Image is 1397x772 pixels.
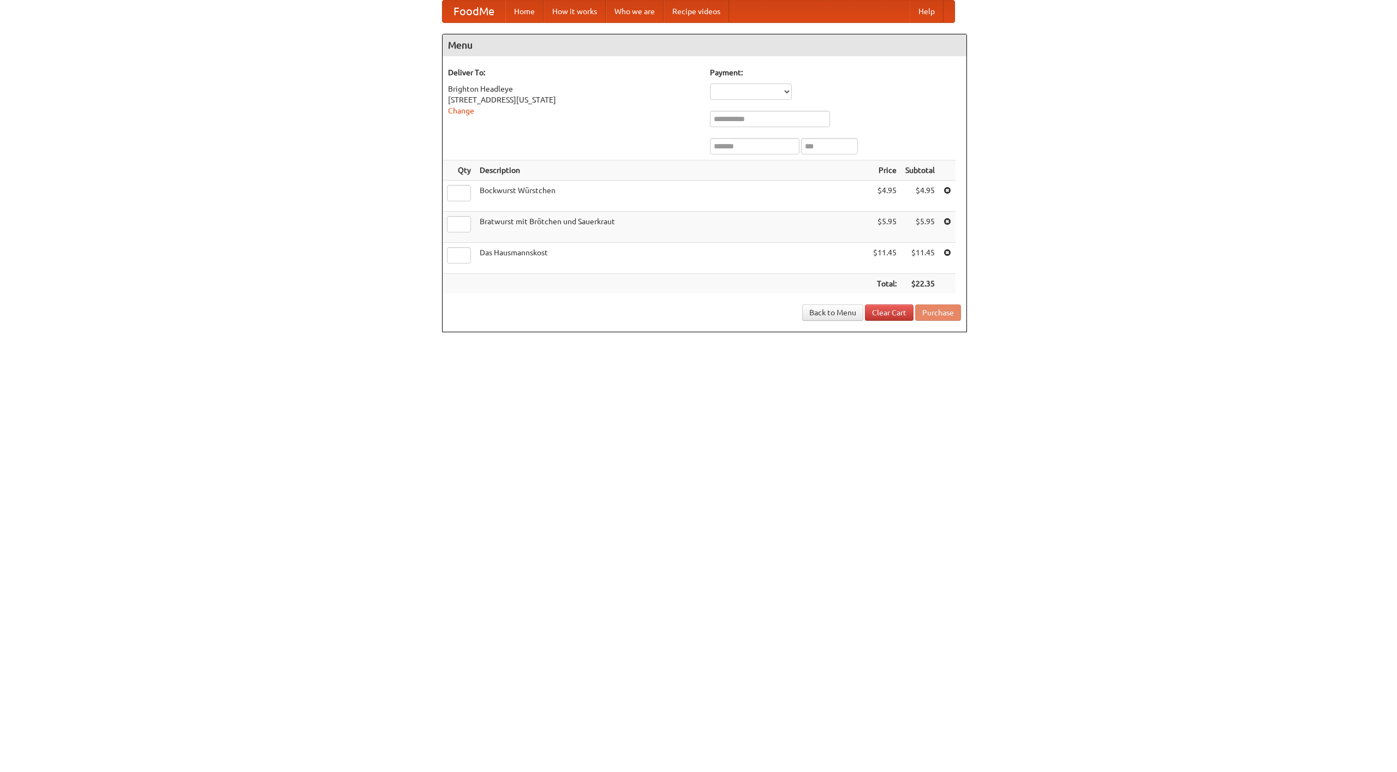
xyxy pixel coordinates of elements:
[544,1,606,22] a: How it works
[915,304,961,321] button: Purchase
[448,106,474,115] a: Change
[448,83,699,94] div: Brighton Headleye
[869,181,901,212] td: $4.95
[664,1,729,22] a: Recipe videos
[901,212,939,243] td: $5.95
[869,243,901,274] td: $11.45
[869,212,901,243] td: $5.95
[869,274,901,294] th: Total:
[443,34,966,56] h4: Menu
[901,243,939,274] td: $11.45
[475,160,869,181] th: Description
[710,67,961,78] h5: Payment:
[802,304,863,321] a: Back to Menu
[606,1,664,22] a: Who we are
[505,1,544,22] a: Home
[901,160,939,181] th: Subtotal
[910,1,944,22] a: Help
[443,1,505,22] a: FoodMe
[901,181,939,212] td: $4.95
[448,67,699,78] h5: Deliver To:
[443,160,475,181] th: Qty
[901,274,939,294] th: $22.35
[475,212,869,243] td: Bratwurst mit Brötchen und Sauerkraut
[448,94,699,105] div: [STREET_ADDRESS][US_STATE]
[865,304,914,321] a: Clear Cart
[869,160,901,181] th: Price
[475,181,869,212] td: Bockwurst Würstchen
[475,243,869,274] td: Das Hausmannskost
